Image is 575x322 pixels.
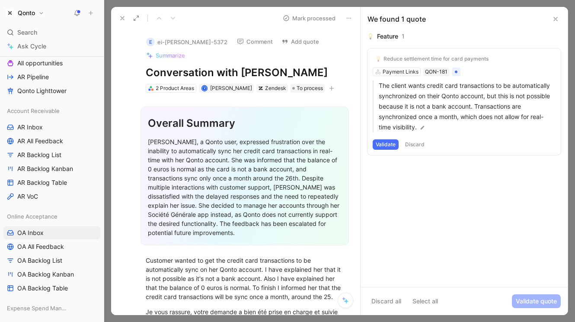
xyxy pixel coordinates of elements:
div: Zendesk [265,84,286,93]
span: AR Backlog List [17,151,61,159]
div: V [202,86,207,90]
a: OA All Feedback [3,240,100,253]
a: OA Backlog Kanban [3,268,100,281]
div: To process [291,84,325,93]
a: OA Backlog Table [3,282,100,295]
span: OA Inbox [17,229,44,237]
h1: Qonto [18,9,35,17]
a: AR Backlog Kanban [3,162,100,175]
span: AR VoC [17,192,38,201]
button: Discard all [367,294,405,308]
span: OA All Feedback [17,242,64,251]
span: Ask Cycle [17,41,46,52]
a: All opportunities [3,57,100,70]
button: Discard [402,139,428,150]
span: OA Backlog List [17,256,62,265]
div: Reduce settlement time for card payments [383,55,489,62]
span: Qonto Lighttower [17,87,67,95]
button: Comment [233,35,277,48]
div: 📌 QontoAll opportunitiesAR PipelineQonto Lighttower [3,40,100,97]
button: Validate [373,139,399,150]
div: Search [3,26,100,39]
button: Add quote [278,35,323,48]
a: Ask Cycle [3,40,100,53]
button: Summarize [142,49,189,61]
div: We found 1 quote [367,14,426,24]
span: OA Backlog Kanban [17,270,74,279]
button: eei-[PERSON_NAME]-5372 [142,35,231,48]
img: Qonto [6,9,14,17]
a: AR Inbox [3,121,100,134]
span: AR Inbox [17,123,43,132]
a: AR VoC [3,190,100,203]
div: Customer wanted to get the credit card transactions to be automatically sync on her Qonto account... [146,256,344,301]
span: Summarize [156,52,185,59]
span: AR Backlog Table [17,178,67,187]
a: OA Backlog List [3,254,100,267]
div: Online AcceptanceOA InboxOA All FeedbackOA Backlog ListOA Backlog KanbanOA Backlog Table [3,210,100,295]
img: 💡 [367,33,374,39]
span: [PERSON_NAME] [210,85,252,91]
div: 1 [402,31,405,42]
a: Qonto Lighttower [3,84,100,97]
a: OA Inbox [3,226,100,239]
span: AR Pipeline [17,73,49,81]
span: AR All Feedback [17,137,63,145]
span: Search [17,27,37,38]
a: AR Backlog List [3,148,100,161]
button: Select all [409,294,442,308]
h1: Conversation with [PERSON_NAME] [146,66,344,80]
div: Online Acceptance [3,210,100,223]
span: Expense Spend Management [7,304,68,312]
button: Validate quote [512,294,561,308]
div: [PERSON_NAME], a Qonto user, expressed frustration over the inability to automatically sync her c... [148,137,342,237]
span: All opportunities [17,59,63,68]
a: AR All Feedback [3,135,100,148]
span: To process [297,84,323,93]
img: pen.svg [419,125,425,131]
p: The client wants credit card transactions to be automatically synchronized on their Qonto account... [379,80,556,132]
span: Account Receivable [7,106,60,115]
a: AR Backlog Table [3,176,100,189]
div: e [146,38,155,46]
span: AR Backlog Kanban [17,164,73,173]
button: Mark processed [279,12,339,24]
button: 💡Reduce settlement time for card payments [373,54,492,64]
span: OA Backlog Table [17,284,68,293]
span: Online Acceptance [7,212,57,221]
div: Feature [377,31,398,42]
a: AR Pipeline [3,71,100,84]
button: QontoQonto [3,7,46,19]
div: Overall Summary [148,116,342,131]
div: Account Receivable [3,104,100,117]
img: 💡 [376,56,381,61]
div: Expense Spend Management [3,302,100,315]
div: 2 Product Areas [156,84,194,93]
div: Account ReceivableAR InboxAR All FeedbackAR Backlog ListAR Backlog KanbanAR Backlog TableAR VoC [3,104,100,203]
